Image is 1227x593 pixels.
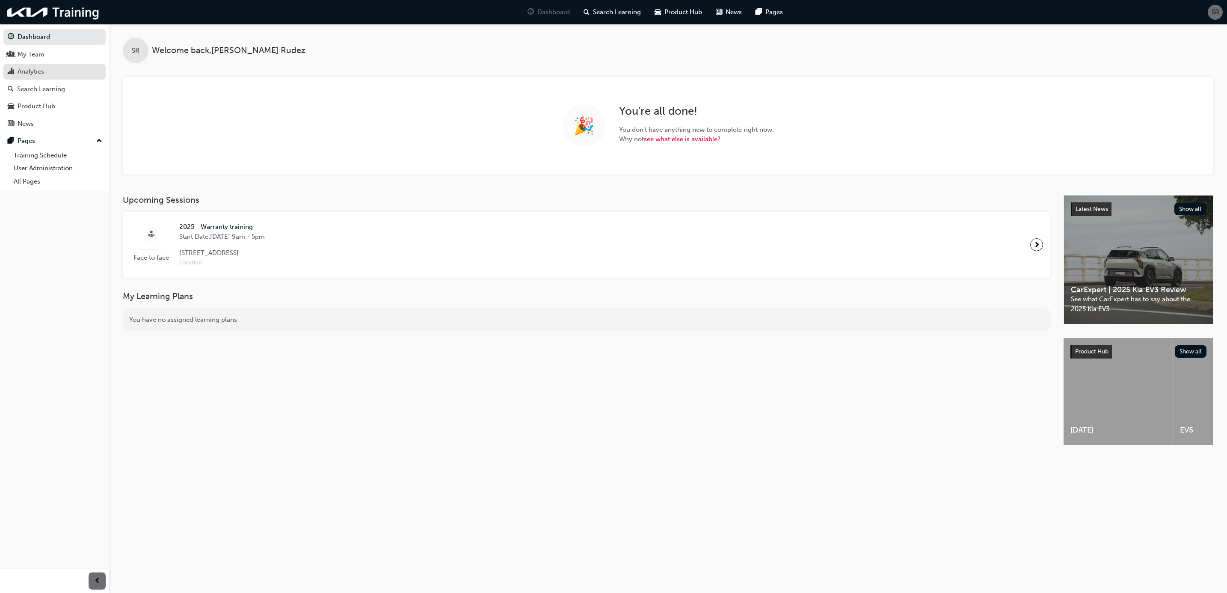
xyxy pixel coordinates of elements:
[152,46,305,56] span: Welcome back , [PERSON_NAME] Rudez
[8,120,14,128] span: news-icon
[619,125,774,135] span: You don ' t have anything new to complete right now.
[1071,285,1206,295] span: CarExpert | 2025 Kia EV3 Review
[3,133,106,149] button: Pages
[756,7,762,18] span: pages-icon
[94,576,101,587] span: prev-icon
[709,3,749,21] a: news-iconNews
[521,3,577,21] a: guage-iconDashboard
[3,64,106,80] a: Analytics
[1070,425,1166,435] span: [DATE]
[179,232,265,242] span: Start Date: [DATE] 9am - 5pm
[130,253,172,263] span: Face to face
[3,27,106,133] button: DashboardMy TeamAnalyticsSearch LearningProduct HubNews
[644,135,720,143] a: see what else is available?
[130,219,1043,271] a: Face to face2025 - Warranty trainingStart Date:[DATE] 9am - 5pm[STREET_ADDRESS]Location
[1070,345,1206,359] a: Product HubShow all
[18,50,44,59] div: My Team
[18,136,35,146] div: Pages
[17,84,65,94] div: Search Learning
[1076,205,1108,213] span: Latest News
[1071,294,1206,314] span: See what CarExpert has to say about the 2025 Kia EV3.
[3,116,106,132] a: News
[1064,195,1213,324] a: Latest NewsShow allCarExpert | 2025 Kia EV3 ReviewSee what CarExpert has to say about the 2025 Ki...
[8,86,14,93] span: search-icon
[584,7,590,18] span: search-icon
[123,291,1050,301] h3: My Learning Plans
[619,104,774,118] h2: You ' re all done!
[573,121,595,131] span: 🎉
[8,137,14,145] span: pages-icon
[96,136,102,147] span: up-icon
[10,162,106,175] a: User Administration
[3,81,106,97] a: Search Learning
[18,101,55,111] div: Product Hub
[749,3,790,21] a: pages-iconPages
[132,46,139,56] span: SR
[1071,202,1206,216] a: Latest NewsShow all
[8,68,14,76] span: chart-icon
[1208,5,1223,20] button: SR
[10,149,106,162] a: Training Schedule
[528,7,534,18] span: guage-icon
[18,67,44,77] div: Analytics
[1064,338,1173,445] a: [DATE]
[765,7,783,17] span: Pages
[1212,7,1219,17] span: SR
[179,258,265,268] span: Location
[123,308,1050,331] div: You have no assigned learning plans
[3,29,106,45] a: Dashboard
[4,3,103,21] img: kia-training
[1034,239,1040,251] span: next-icon
[593,7,641,17] span: Search Learning
[179,248,265,258] span: [STREET_ADDRESS]
[1175,345,1207,358] button: Show all
[537,7,570,17] span: Dashboard
[18,119,34,129] div: News
[648,3,709,21] a: car-iconProduct Hub
[726,7,742,17] span: News
[1075,348,1108,355] span: Product Hub
[10,175,106,188] a: All Pages
[577,3,648,21] a: search-iconSearch Learning
[655,7,661,18] span: car-icon
[123,195,1050,205] h3: Upcoming Sessions
[8,51,14,59] span: people-icon
[148,229,154,240] span: sessionType_FACE_TO_FACE-icon
[3,47,106,62] a: My Team
[1174,203,1206,215] button: Show all
[3,98,106,114] a: Product Hub
[716,7,722,18] span: news-icon
[179,222,265,232] span: 2025 - Warranty training
[619,134,774,144] span: Why not
[8,33,14,41] span: guage-icon
[8,103,14,110] span: car-icon
[664,7,702,17] span: Product Hub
